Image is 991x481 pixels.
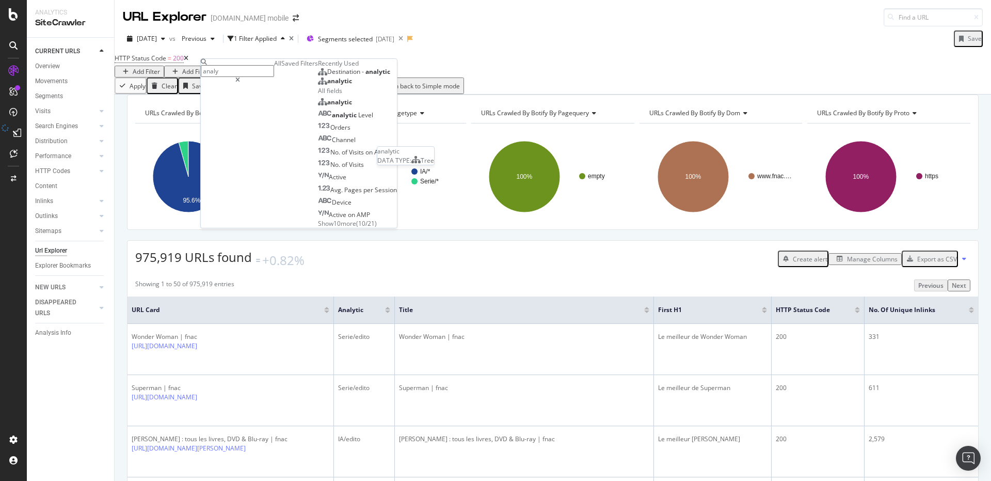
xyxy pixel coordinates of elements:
[35,166,97,177] a: HTTP Codes
[658,305,746,315] span: First H1
[349,160,364,169] span: Visits
[123,8,206,26] div: URL Explorer
[35,245,67,256] div: Url Explorer
[135,280,234,291] div: Showing 1 to 50 of 975,919 entries
[420,178,439,185] text: Serie/*
[35,151,71,162] div: Performance
[884,8,983,26] input: Find a URL
[169,34,178,43] span: vs
[143,105,289,121] h4: URLs Crawled By Botify By analytic
[376,77,464,94] button: Switch back to Simple mode
[234,34,277,43] div: 1 Filter Applied
[376,35,394,43] div: [DATE]
[817,108,909,117] span: URLs Crawled By Botify By proto
[35,76,107,87] a: Movements
[35,196,97,207] a: Inlinks
[211,13,289,23] div: [DOMAIN_NAME] mobile
[35,282,66,293] div: NEW URLS
[380,82,460,90] div: Switch back to Simple mode
[902,251,958,267] button: Export as CSV
[35,181,57,192] div: Content
[164,66,233,77] button: Add Filter Group
[948,280,970,291] button: Next
[318,35,373,43] span: Segments selected
[132,332,197,342] div: Wonder Woman | fnac
[517,173,533,180] text: 100%
[914,280,948,291] button: Previous
[807,132,970,222] svg: A chart.
[968,34,982,43] div: Save
[228,30,289,47] button: 1 Filter Applied
[281,59,318,68] div: Saved Filters
[365,148,374,157] span: on
[182,67,229,76] div: Add Filter Group
[35,260,107,271] a: Explorer Bookmarks
[647,105,793,121] h4: URLs Crawled By Botify By dom
[658,435,767,444] div: Le meilleur [PERSON_NAME]
[479,105,625,121] h4: URLs Crawled By Botify By pagequery
[133,67,160,76] div: Add Filter
[956,446,981,471] div: Open Intercom Messenger
[332,198,351,207] span: Device
[356,219,377,228] span: ( 10 / 21 )
[35,282,97,293] a: NEW URLS
[399,435,649,444] div: [PERSON_NAME] : tous les livres, DVD & Blu-ray | fnac
[35,181,107,192] a: Content
[123,30,169,47] button: [DATE]
[375,185,397,194] span: Session
[925,173,938,180] text: https
[262,252,305,269] div: +0.82%
[793,255,827,263] div: Create alert
[776,332,860,342] div: 200
[35,211,58,222] div: Outlinks
[293,14,299,22] div: arrow-right-arrow-left
[330,160,342,169] span: No.
[344,185,363,194] span: Pages
[338,332,390,342] div: Serie/edito
[330,123,350,132] span: Orders
[35,91,63,102] div: Segments
[35,121,97,132] a: Search Engines
[318,59,397,68] div: Recently Used
[377,156,411,165] span: DATA TYPE:
[338,305,370,315] span: analytic
[35,166,70,177] div: HTTP Codes
[918,281,944,290] div: Previous
[847,255,898,263] div: Manage Columns
[35,211,97,222] a: Outlinks
[815,105,961,121] h4: URLs Crawled By Botify By proto
[35,328,107,338] a: Analysis Info
[135,132,296,222] svg: A chart.
[289,36,294,42] div: times
[35,226,61,237] div: Sitemaps
[338,435,390,444] div: IA/edito
[132,393,197,401] a: [URL][DOMAIN_NAME]
[853,173,869,180] text: 100%
[35,17,106,29] div: SiteCrawler
[481,108,589,117] span: URLs Crawled By Botify By pagequery
[952,281,966,290] div: Next
[374,148,388,157] span: AMP
[869,305,953,315] span: No. of Unique Inlinks
[329,173,346,181] span: Active
[35,61,60,72] div: Overview
[869,332,974,342] div: 331
[35,46,80,57] div: CURRENT URLS
[178,34,206,43] span: Previous
[35,245,107,256] a: Url Explorer
[332,111,358,119] span: analytic
[35,297,87,319] div: DISAPPEARED URLS
[302,30,394,47] button: Segments selected[DATE]
[130,82,146,90] div: Apply
[173,54,184,63] span: 200
[421,156,434,165] span: Tree
[35,91,107,102] a: Segments
[362,67,365,76] span: -
[377,147,434,156] div: analytic
[168,54,171,63] span: =
[471,132,632,222] div: A chart.
[778,251,828,267] button: Create alert
[330,185,344,194] span: Avg.
[35,46,97,57] a: CURRENT URLS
